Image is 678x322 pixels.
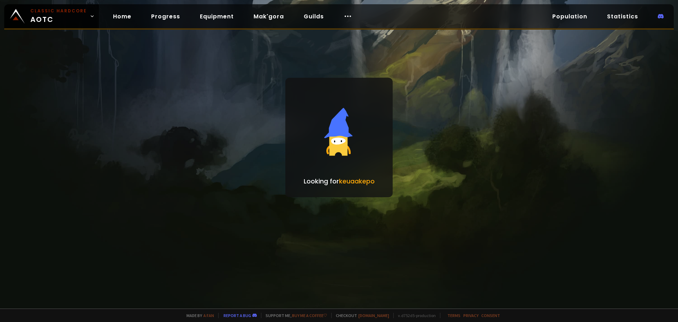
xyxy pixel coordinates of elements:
[393,313,436,318] span: v. d752d5 - production
[331,313,389,318] span: Checkout
[107,9,137,24] a: Home
[261,313,327,318] span: Support me,
[30,8,87,25] span: AOTC
[304,176,375,186] p: Looking for
[463,313,478,318] a: Privacy
[601,9,644,24] a: Statistics
[194,9,239,24] a: Equipment
[298,9,329,24] a: Guilds
[481,313,500,318] a: Consent
[547,9,593,24] a: Population
[4,4,99,28] a: Classic HardcoreAOTC
[182,313,214,318] span: Made by
[292,313,327,318] a: Buy me a coffee
[203,313,214,318] a: a fan
[224,313,251,318] a: Report a bug
[30,8,87,14] small: Classic Hardcore
[248,9,290,24] a: Mak'gora
[447,313,460,318] a: Terms
[145,9,186,24] a: Progress
[339,177,375,186] span: keuaakepo
[358,313,389,318] a: [DOMAIN_NAME]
